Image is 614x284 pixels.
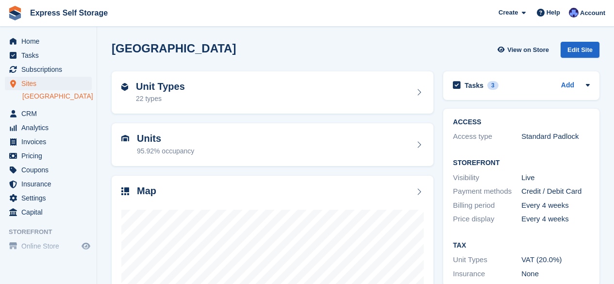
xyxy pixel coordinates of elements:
[465,81,483,90] h2: Tasks
[112,123,433,166] a: Units 95.92% occupancy
[121,83,128,91] img: unit-type-icn-2b2737a686de81e16bb02015468b77c625bbabd49415b5ef34ead5e3b44a266d.svg
[21,177,80,191] span: Insurance
[453,254,521,266] div: Unit Types
[453,268,521,280] div: Insurance
[5,121,92,134] a: menu
[137,146,194,156] div: 95.92% occupancy
[5,34,92,48] a: menu
[136,94,185,104] div: 22 types
[5,149,92,163] a: menu
[112,42,236,55] h2: [GEOGRAPHIC_DATA]
[21,63,80,76] span: Subscriptions
[561,42,599,62] a: Edit Site
[5,135,92,149] a: menu
[561,80,574,91] a: Add
[453,214,521,225] div: Price display
[21,149,80,163] span: Pricing
[21,163,80,177] span: Coupons
[453,200,521,211] div: Billing period
[453,118,590,126] h2: ACCESS
[521,172,590,184] div: Live
[453,159,590,167] h2: Storefront
[5,63,92,76] a: menu
[21,191,80,205] span: Settings
[112,71,433,114] a: Unit Types 22 types
[569,8,579,17] img: Vahnika Batchu
[5,107,92,120] a: menu
[137,133,194,144] h2: Units
[9,227,97,237] span: Storefront
[22,92,92,101] a: [GEOGRAPHIC_DATA]
[521,200,590,211] div: Every 4 weeks
[521,186,590,197] div: Credit / Debit Card
[453,242,590,250] h2: Tax
[21,49,80,62] span: Tasks
[21,34,80,48] span: Home
[453,131,521,142] div: Access type
[5,239,92,253] a: menu
[5,77,92,90] a: menu
[136,81,185,92] h2: Unit Types
[521,131,590,142] div: Standard Padlock
[496,42,553,58] a: View on Store
[137,185,156,197] h2: Map
[507,45,549,55] span: View on Store
[21,205,80,219] span: Capital
[121,187,129,195] img: map-icn-33ee37083ee616e46c38cad1a60f524a97daa1e2b2c8c0bc3eb3415660979fc1.svg
[5,163,92,177] a: menu
[26,5,112,21] a: Express Self Storage
[521,214,590,225] div: Every 4 weeks
[5,177,92,191] a: menu
[8,6,22,20] img: stora-icon-8386f47178a22dfd0bd8f6a31ec36ba5ce8667c1dd55bd0f319d3a0aa187defe.svg
[5,205,92,219] a: menu
[561,42,599,58] div: Edit Site
[498,8,518,17] span: Create
[487,81,498,90] div: 3
[21,107,80,120] span: CRM
[580,8,605,18] span: Account
[521,254,590,266] div: VAT (20.0%)
[521,268,590,280] div: None
[21,77,80,90] span: Sites
[21,239,80,253] span: Online Store
[5,191,92,205] a: menu
[121,135,129,142] img: unit-icn-7be61d7bf1b0ce9d3e12c5938cc71ed9869f7b940bace4675aadf7bd6d80202e.svg
[80,240,92,252] a: Preview store
[547,8,560,17] span: Help
[453,172,521,184] div: Visibility
[21,121,80,134] span: Analytics
[5,49,92,62] a: menu
[21,135,80,149] span: Invoices
[453,186,521,197] div: Payment methods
